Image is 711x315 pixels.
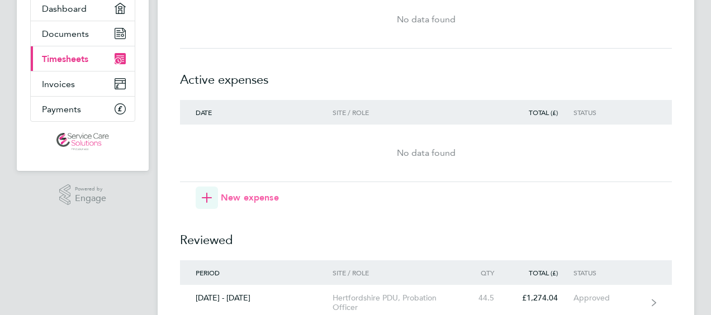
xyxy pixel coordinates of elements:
a: Go to home page [30,133,135,151]
span: Payments [42,104,81,114]
a: Powered byEngage [59,184,107,206]
div: Status [573,108,642,116]
span: Period [196,268,220,277]
div: No data found [180,146,672,160]
span: Timesheets [42,54,88,64]
div: £1,274.04 [510,293,573,303]
a: Payments [31,97,135,121]
div: Date [180,108,333,116]
span: Invoices [42,79,75,89]
div: Total (£) [510,269,573,276]
div: Hertfordshire PDU, Probation Officer [333,293,461,312]
div: Status [573,269,642,276]
button: New expense [196,187,279,209]
h2: Reviewed [180,209,672,260]
span: Documents [42,28,89,39]
span: Dashboard [42,3,87,14]
div: Approved [573,293,642,303]
div: [DATE] - [DATE] [180,293,333,303]
div: Qty [461,269,510,276]
div: No data found [180,13,672,26]
a: Timesheets [31,46,135,71]
span: Powered by [75,184,106,194]
div: Site / Role [333,108,461,116]
div: Site / Role [333,269,461,276]
a: Documents [31,21,135,46]
div: Total (£) [510,108,573,116]
a: Invoices [31,71,135,96]
span: Engage [75,194,106,203]
span: New expense [221,191,279,204]
img: servicecare-logo-retina.png [56,133,109,151]
h2: Active expenses [180,49,672,100]
div: 44.5 [461,293,510,303]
